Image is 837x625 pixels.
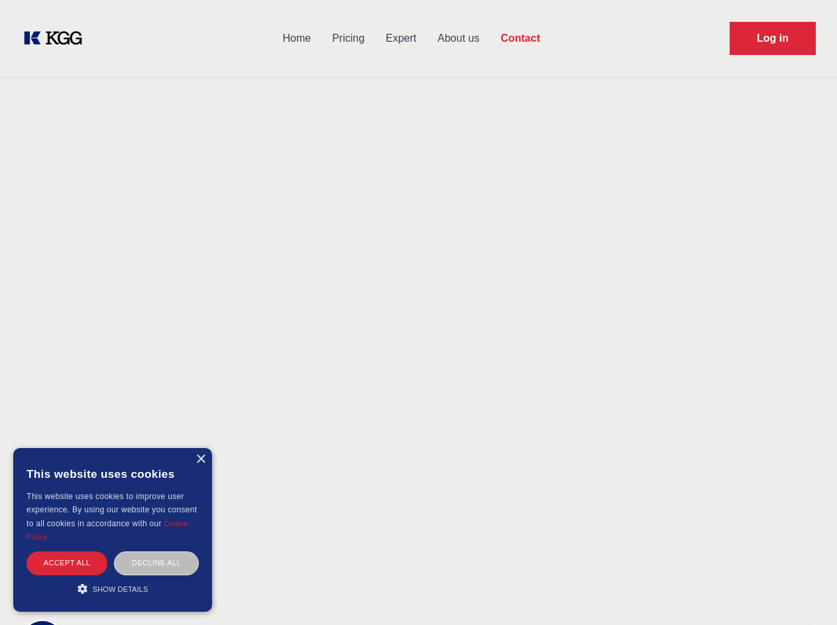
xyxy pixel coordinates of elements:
a: Expert [375,21,427,56]
a: KOL Knowledge Platform: Talk to Key External Experts (KEE) [21,28,93,49]
a: Request Demo [730,22,816,55]
a: Contact [490,21,551,56]
a: Cookie Policy [27,520,188,541]
iframe: Chat Widget [771,561,837,625]
span: This website uses cookies to improve user experience. By using our website you consent to all coo... [27,492,197,528]
div: Show details [27,582,199,595]
a: Pricing [321,21,375,56]
div: This website uses cookies [27,458,199,490]
div: Decline all [114,551,199,575]
div: Accept all [27,551,107,575]
a: Home [272,21,321,56]
a: About us [427,21,490,56]
span: Show details [93,585,148,593]
div: Close [195,455,205,465]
